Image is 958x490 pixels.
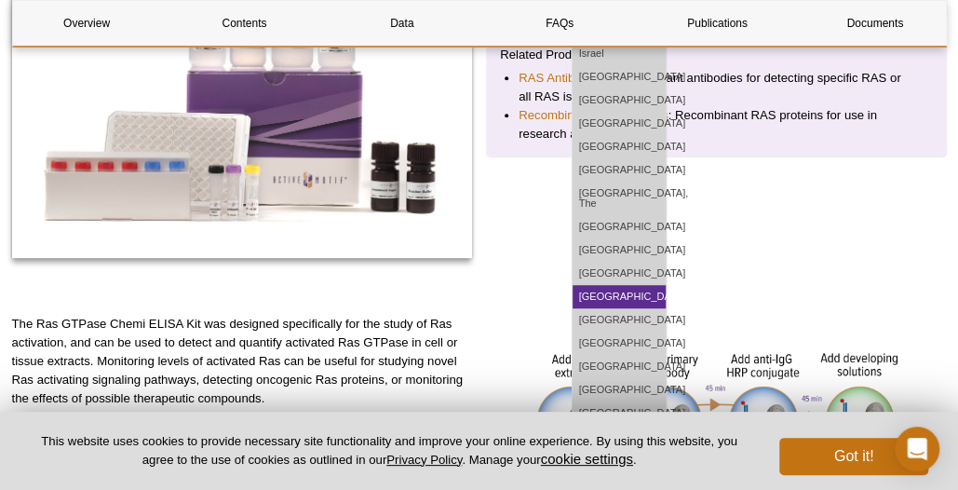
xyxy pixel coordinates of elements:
li: : Recombinant RAS proteins for use in research assays. [519,106,914,143]
a: [GEOGRAPHIC_DATA] [573,262,666,285]
a: Overview [13,1,161,46]
a: FAQs [485,1,633,46]
a: Recombinant RAS Proteins [519,106,668,125]
li: : Recombinant antibodies for detecting specific RAS or all RAS isoforms. [519,69,914,106]
a: [GEOGRAPHIC_DATA] [573,355,666,378]
a: [GEOGRAPHIC_DATA] [573,378,666,402]
a: [GEOGRAPHIC_DATA] [573,238,666,262]
button: cookie settings [541,451,633,467]
a: [GEOGRAPHIC_DATA] [573,135,666,158]
p: The Ras GTPase Chemi ELISA Kit was designed specifically for the study of Ras activation, and can... [12,315,473,408]
p: This website uses cookies to provide necessary site functionality and improve your online experie... [30,433,749,469]
a: [GEOGRAPHIC_DATA], The [573,182,666,215]
a: [GEOGRAPHIC_DATA] [573,308,666,332]
a: [GEOGRAPHIC_DATA] [573,215,666,238]
a: Israel [573,42,666,65]
div: Open Intercom Messenger [895,427,939,471]
a: [GEOGRAPHIC_DATA] [573,285,666,308]
a: [GEOGRAPHIC_DATA] [573,65,666,88]
a: [GEOGRAPHIC_DATA] [573,88,666,112]
p: Related Products: [500,46,933,64]
a: [GEOGRAPHIC_DATA] [573,112,666,135]
a: [GEOGRAPHIC_DATA] [573,158,666,182]
a: Privacy Policy [386,453,462,467]
a: Documents [801,1,949,46]
a: RAS Antibodies [519,69,604,88]
a: [GEOGRAPHIC_DATA] [573,402,666,425]
a: [GEOGRAPHIC_DATA] [573,332,666,355]
button: Got it! [779,438,928,475]
a: Contents [170,1,318,46]
a: Publications [643,1,791,46]
a: Data [328,1,476,46]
